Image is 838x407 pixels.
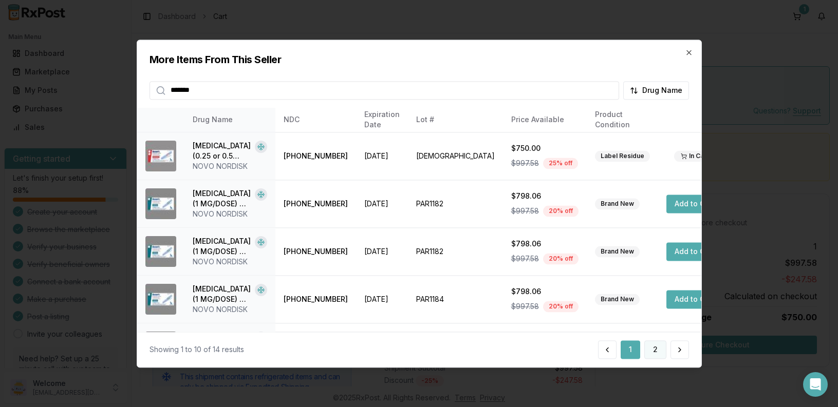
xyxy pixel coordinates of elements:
td: PAR1182 [408,228,503,276]
div: Brand New [595,198,640,209]
th: Expiration Date [356,108,408,132]
span: $997.58 [511,254,539,264]
button: Add to Cart [666,195,723,213]
div: 20 % off [543,205,579,217]
th: Product Condition [587,108,658,132]
div: NOVO NORDISK [193,304,267,315]
td: [DEMOGRAPHIC_DATA] [408,132,503,180]
th: Lot # [408,108,503,132]
div: [MEDICAL_DATA] (0.25 or 0.5 MG/DOSE) 2 MG/3ML SOPN [193,141,251,161]
button: 1 [621,340,640,359]
td: [PHONE_NUMBER] [275,132,356,180]
td: [DATE] [356,180,408,228]
div: NOVO NORDISK [193,161,267,171]
div: Brand New [595,294,640,305]
div: Label Residue [595,150,650,162]
div: NOVO NORDISK [193,209,267,219]
img: Ozempic (0.25 or 0.5 MG/DOSE) 2 MG/3ML SOPN [145,141,176,171]
td: [DATE] [356,276,408,323]
td: [PHONE_NUMBER] [275,323,356,371]
button: Add to Cart [666,242,723,261]
span: $997.58 [511,301,539,312]
div: [MEDICAL_DATA] (1 MG/DOSE) 4 MG/3ML SOPN [193,188,251,209]
h2: More Items From This Seller [150,52,689,67]
th: Price Available [503,108,587,132]
div: $750.00 [511,143,579,153]
div: In Cart [674,150,715,162]
div: $798.06 [511,239,579,249]
button: 2 [644,340,666,359]
span: Drug Name [642,85,682,95]
div: $798.06 [511,286,579,297]
div: 25 % off [543,158,578,169]
td: PAR1184 [408,276,503,323]
div: [MEDICAL_DATA] (1 MG/DOSE) 4 MG/3ML SOPN [193,284,251,304]
div: Showing 1 to 10 of 14 results [150,344,244,355]
img: Ozempic (1 MG/DOSE) 4 MG/3ML SOPN [145,188,176,219]
div: $798.06 [511,191,579,201]
div: NOVO NORDISK [193,257,267,267]
td: PAR1182 [408,180,503,228]
span: $997.58 [511,206,539,216]
th: Drug Name [184,108,275,132]
td: PAR1182 [408,323,503,371]
td: [DATE] [356,323,408,371]
div: [MEDICAL_DATA] (1 MG/DOSE) 4 MG/3ML SOPN [193,236,251,257]
td: [DATE] [356,228,408,276]
div: 20 % off [543,301,579,312]
td: [PHONE_NUMBER] [275,276,356,323]
img: Ozempic (1 MG/DOSE) 4 MG/3ML SOPN [145,236,176,267]
img: Ozempic (1 MG/DOSE) 4 MG/3ML SOPN [145,284,176,315]
th: NDC [275,108,356,132]
div: Brand New [595,246,640,257]
div: 20 % off [543,253,579,264]
span: $997.58 [511,158,539,168]
button: Drug Name [623,81,689,100]
button: Add to Cart [666,290,723,308]
td: [PHONE_NUMBER] [275,228,356,276]
td: [DATE] [356,132,408,180]
td: [PHONE_NUMBER] [275,180,356,228]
